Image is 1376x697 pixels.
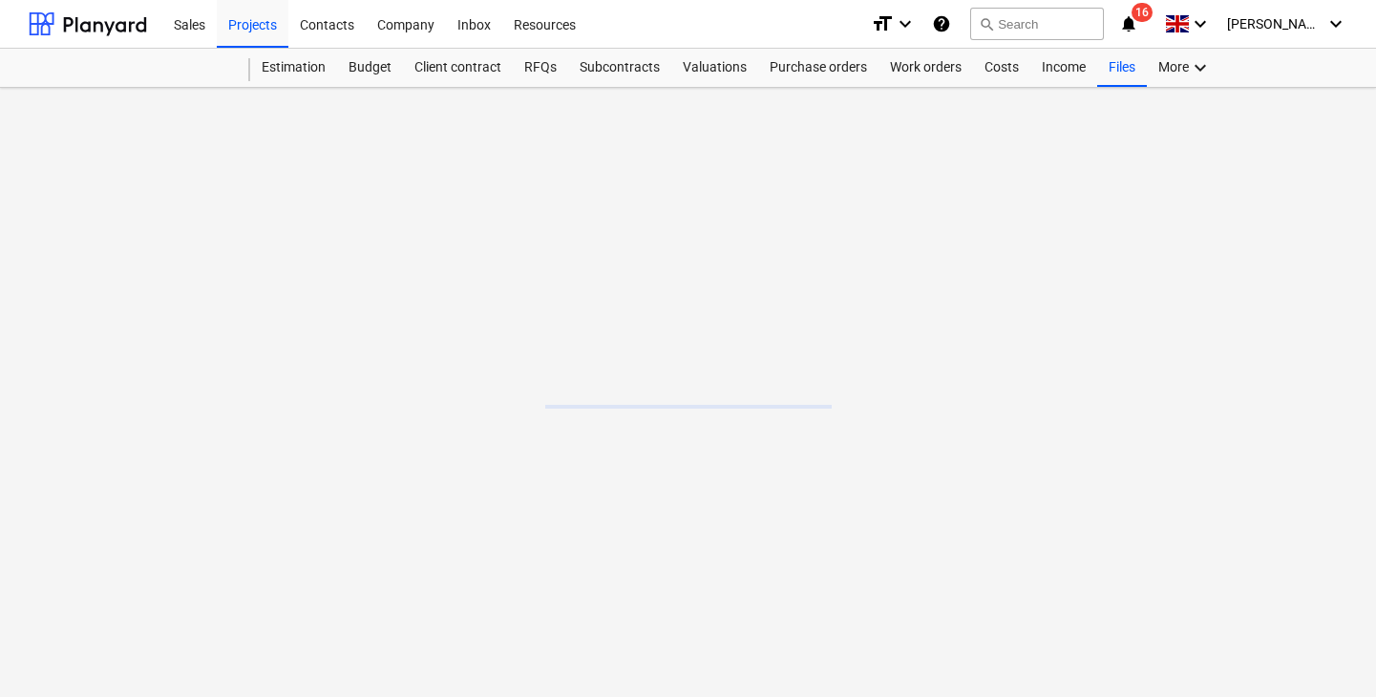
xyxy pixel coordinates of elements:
span: search [979,16,994,32]
a: Budget [337,49,403,87]
i: Knowledge base [932,12,951,35]
i: format_size [871,12,894,35]
a: Client contract [403,49,513,87]
a: Work orders [879,49,973,87]
a: Estimation [250,49,337,87]
i: keyboard_arrow_down [1189,12,1212,35]
div: More [1147,49,1223,87]
button: Search [970,8,1104,40]
span: [PERSON_NAME] [1227,16,1323,32]
a: Costs [973,49,1030,87]
a: RFQs [513,49,568,87]
a: Purchase orders [758,49,879,87]
i: keyboard_arrow_down [1189,56,1212,79]
a: Valuations [671,49,758,87]
a: Files [1097,49,1147,87]
a: Subcontracts [568,49,671,87]
span: 16 [1132,3,1153,22]
i: keyboard_arrow_down [894,12,917,35]
i: notifications [1119,12,1138,35]
i: keyboard_arrow_down [1324,12,1347,35]
a: Income [1030,49,1097,87]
